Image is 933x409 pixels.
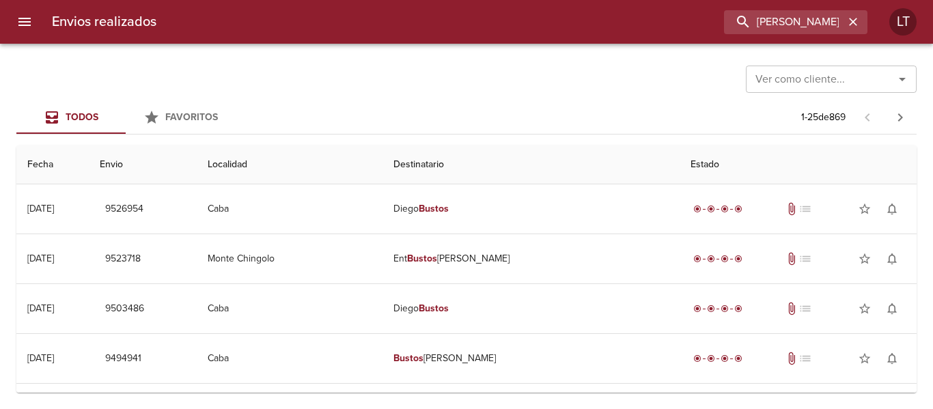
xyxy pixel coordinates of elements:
[16,145,89,184] th: Fecha
[8,5,41,38] button: menu
[27,352,54,364] div: [DATE]
[798,202,812,216] span: No tiene pedido asociado
[724,10,844,34] input: buscar
[105,300,144,318] span: 9503486
[878,295,906,322] button: Activar notificaciones
[878,245,906,272] button: Activar notificaciones
[382,145,680,184] th: Destinatario
[693,305,701,313] span: radio_button_checked
[382,184,680,234] td: Diego
[105,350,141,367] span: 9494941
[197,145,382,184] th: Localidad
[100,246,146,272] button: 9523718
[707,305,715,313] span: radio_button_checked
[393,352,423,364] em: Bustos
[382,334,680,383] td: [PERSON_NAME]
[885,352,899,365] span: notifications_none
[382,234,680,283] td: Ent [PERSON_NAME]
[785,302,798,315] span: Tiene documentos adjuntos
[707,354,715,363] span: radio_button_checked
[878,345,906,372] button: Activar notificaciones
[858,352,872,365] span: star_border
[884,101,917,134] span: Pagina siguiente
[691,202,745,216] div: Entregado
[691,302,745,315] div: Entregado
[785,202,798,216] span: Tiene documentos adjuntos
[52,11,156,33] h6: Envios realizados
[734,305,742,313] span: radio_button_checked
[798,302,812,315] span: No tiene pedido asociado
[419,302,449,314] em: Bustos
[105,201,143,218] span: 9526954
[851,110,884,124] span: Pagina anterior
[707,255,715,263] span: radio_button_checked
[382,284,680,333] td: Diego
[100,296,150,322] button: 9503486
[693,255,701,263] span: radio_button_checked
[693,354,701,363] span: radio_button_checked
[851,245,878,272] button: Agregar a favoritos
[851,345,878,372] button: Agregar a favoritos
[691,252,745,266] div: Entregado
[798,352,812,365] span: No tiene pedido asociado
[693,205,701,213] span: radio_button_checked
[801,111,846,124] p: 1 - 25 de 869
[885,302,899,315] span: notifications_none
[734,354,742,363] span: radio_button_checked
[89,145,197,184] th: Envio
[721,354,729,363] span: radio_button_checked
[419,203,449,214] em: Bustos
[721,255,729,263] span: radio_button_checked
[851,195,878,223] button: Agregar a favoritos
[407,253,437,264] em: Bustos
[66,111,98,123] span: Todos
[785,252,798,266] span: Tiene documentos adjuntos
[858,202,872,216] span: star_border
[878,195,906,223] button: Activar notificaciones
[27,203,54,214] div: [DATE]
[16,101,235,134] div: Tabs Envios
[858,302,872,315] span: star_border
[785,352,798,365] span: Tiene documentos adjuntos
[27,253,54,264] div: [DATE]
[27,302,54,314] div: [DATE]
[105,251,141,268] span: 9523718
[197,334,382,383] td: Caba
[707,205,715,213] span: radio_button_checked
[721,205,729,213] span: radio_button_checked
[734,255,742,263] span: radio_button_checked
[798,252,812,266] span: No tiene pedido asociado
[734,205,742,213] span: radio_button_checked
[680,145,917,184] th: Estado
[885,202,899,216] span: notifications_none
[197,184,382,234] td: Caba
[893,70,912,89] button: Abrir
[721,305,729,313] span: radio_button_checked
[851,295,878,322] button: Agregar a favoritos
[889,8,917,36] div: LT
[858,252,872,266] span: star_border
[100,346,147,371] button: 9494941
[165,111,218,123] span: Favoritos
[100,197,149,222] button: 9526954
[889,8,917,36] div: Abrir información de usuario
[885,252,899,266] span: notifications_none
[691,352,745,365] div: Entregado
[197,284,382,333] td: Caba
[197,234,382,283] td: Monte Chingolo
